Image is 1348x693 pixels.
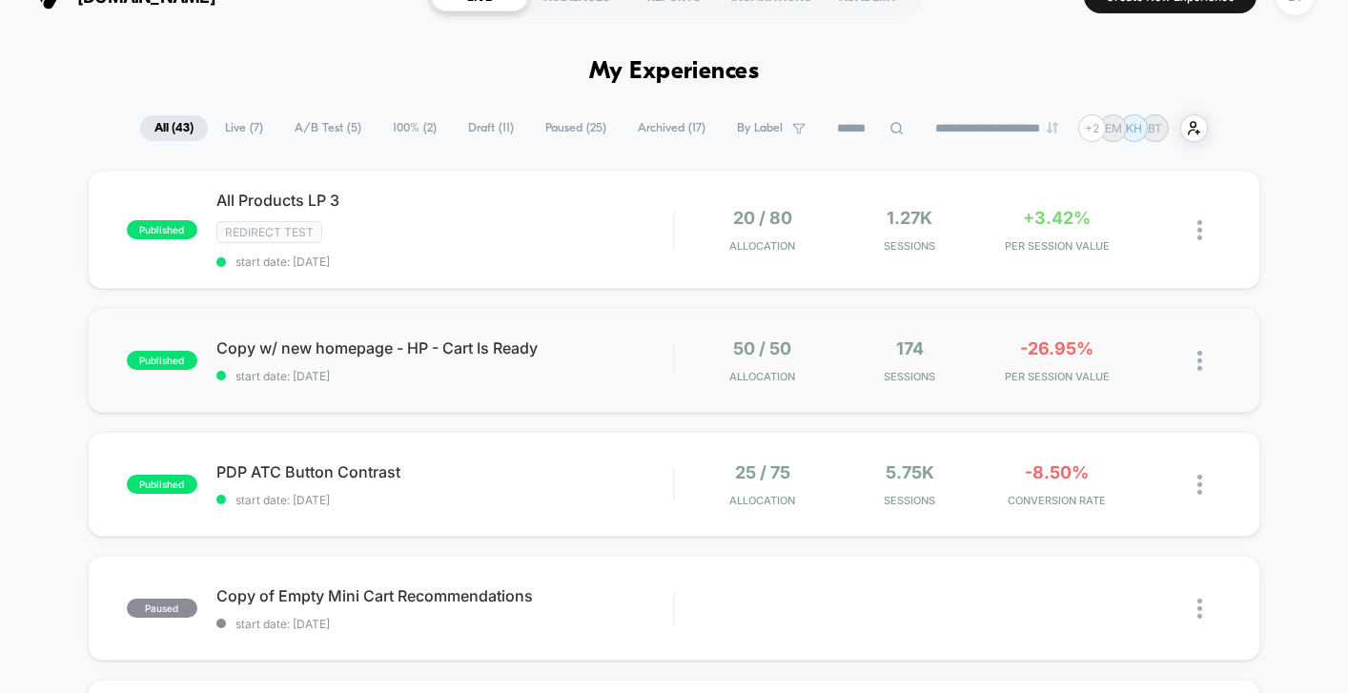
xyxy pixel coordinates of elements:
span: published [127,475,197,494]
span: A/B Test ( 5 ) [280,115,376,141]
span: -8.50% [1025,462,1089,482]
span: 174 [896,338,924,358]
span: Sessions [841,370,978,383]
span: Live ( 7 ) [211,115,277,141]
img: close [1197,220,1202,240]
span: All ( 43 ) [140,115,208,141]
span: CONVERSION RATE [988,494,1125,507]
p: EM [1105,121,1122,135]
div: + 2 [1078,114,1106,142]
span: Sessions [841,239,978,253]
span: published [127,351,197,370]
span: +3.42% [1023,208,1091,228]
span: Paused ( 25 ) [531,115,621,141]
span: 100% ( 2 ) [378,115,451,141]
span: start date: [DATE] [216,617,673,631]
span: paused [127,599,197,618]
span: start date: [DATE] [216,493,673,507]
img: end [1047,122,1058,133]
span: 1.27k [887,208,932,228]
span: Copy w/ new homepage - HP - Cart Is Ready [216,338,673,357]
span: All Products LP 3 [216,191,673,210]
span: start date: [DATE] [216,369,673,383]
span: published [127,220,197,239]
span: Allocation [729,494,795,507]
p: KH [1126,121,1142,135]
h1: My Experiences [589,58,760,86]
span: 20 / 80 [733,208,792,228]
p: BT [1148,121,1162,135]
img: close [1197,599,1202,619]
span: -26.95% [1020,338,1093,358]
img: close [1197,351,1202,371]
span: Archived ( 17 ) [623,115,720,141]
span: PDP ATC Button Contrast [216,462,673,481]
span: Sessions [841,494,978,507]
span: 5.75k [886,462,934,482]
span: 25 / 75 [735,462,790,482]
img: close [1197,475,1202,495]
span: Draft ( 11 ) [454,115,528,141]
span: Redirect Test [216,221,322,243]
span: Allocation [729,370,795,383]
span: Allocation [729,239,795,253]
span: start date: [DATE] [216,255,673,269]
span: By Label [737,121,783,135]
span: PER SESSION VALUE [988,239,1125,253]
span: 50 / 50 [733,338,791,358]
span: Copy of Empty Mini Cart Recommendations [216,586,673,605]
